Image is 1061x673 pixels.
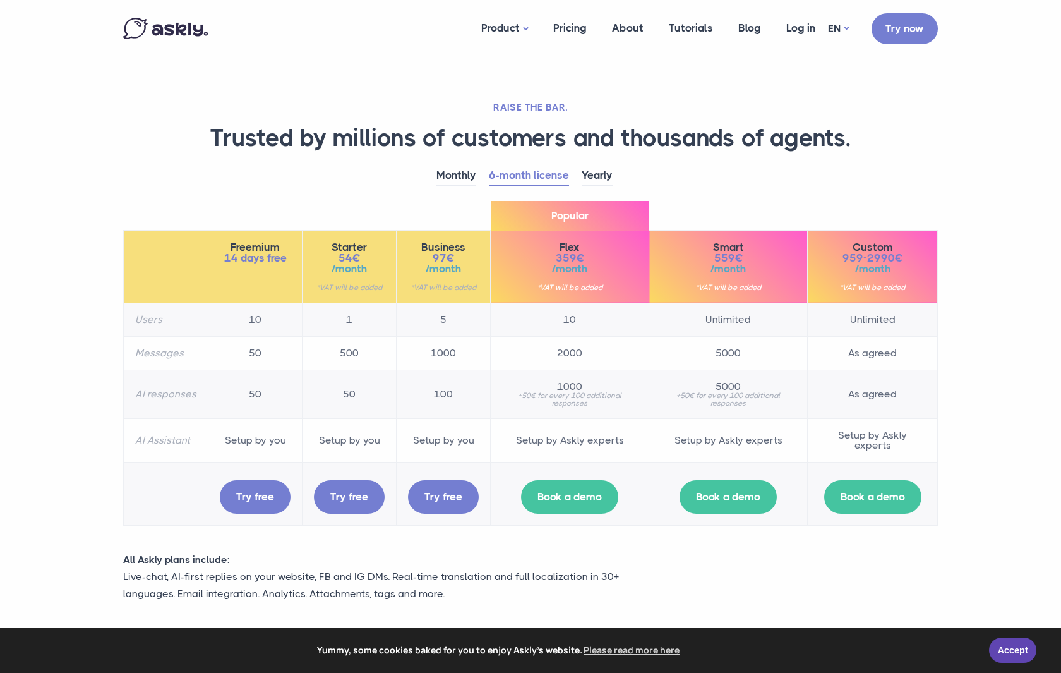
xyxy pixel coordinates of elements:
[808,418,938,462] td: Setup by Askly experts
[649,418,808,462] td: Setup by Askly experts
[489,166,569,186] a: 6-month license
[819,253,926,264] span: 959-2990€
[661,264,796,274] span: /month
[649,303,808,336] td: Unlimited
[989,638,1036,663] a: Accept
[774,4,828,52] a: Log in
[303,336,397,370] td: 500
[18,641,980,660] span: Yummy, some cookies baked for you to enjoy Askly's website.
[220,253,291,264] span: 14 days free
[661,242,796,253] span: Smart
[408,242,479,253] span: Business
[123,101,938,114] h2: RAISE THE BAR.
[819,389,926,399] span: As agreed
[502,382,637,392] span: 1000
[124,370,208,418] th: AI responses
[397,418,491,462] td: Setup by you
[397,336,491,370] td: 1000
[726,4,774,52] a: Blog
[541,4,599,52] a: Pricing
[491,201,649,231] span: Popular
[436,166,476,186] a: Monthly
[123,18,208,39] img: Askly
[491,336,649,370] td: 2000
[680,480,777,514] a: Book a demo
[303,303,397,336] td: 1
[819,242,926,253] span: Custom
[491,303,649,336] td: 10
[123,568,660,602] p: Live-chat, AI-first replies on your website, FB and IG DMs. Real-time translation and full locali...
[408,284,479,291] small: *VAT will be added
[502,392,637,407] small: +50€ for every 100 additional responses
[819,264,926,274] span: /month
[124,303,208,336] th: Users
[502,264,637,274] span: /month
[599,4,656,52] a: About
[124,336,208,370] th: Messages
[208,370,303,418] td: 50
[208,418,303,462] td: Setup by you
[314,242,385,253] span: Starter
[314,480,385,514] a: Try free
[491,418,649,462] td: Setup by Askly experts
[220,480,291,514] a: Try free
[408,480,479,514] a: Try free
[521,480,618,514] a: Book a demo
[123,554,230,566] strong: All Askly plans include:
[303,418,397,462] td: Setup by you
[582,641,682,660] a: learn more about cookies
[661,284,796,291] small: *VAT will be added
[661,382,796,392] span: 5000
[502,284,637,291] small: *VAT will be added
[819,284,926,291] small: *VAT will be added
[397,303,491,336] td: 5
[314,264,385,274] span: /month
[828,20,849,38] a: EN
[661,253,796,264] span: 559€
[808,336,938,370] td: As agreed
[808,303,938,336] td: Unlimited
[314,253,385,264] span: 54€
[502,253,637,264] span: 359€
[408,253,479,264] span: 97€
[314,284,385,291] small: *VAT will be added
[208,303,303,336] td: 10
[303,370,397,418] td: 50
[208,336,303,370] td: 50
[469,4,541,54] a: Product
[582,166,613,186] a: Yearly
[397,370,491,418] td: 100
[123,123,938,154] h1: Trusted by millions of customers and thousands of agents.
[408,264,479,274] span: /month
[824,480,921,514] a: Book a demo
[124,418,208,462] th: AI Assistant
[220,242,291,253] span: Freemium
[872,13,938,44] a: Try now
[502,242,637,253] span: Flex
[649,336,808,370] td: 5000
[661,392,796,407] small: +50€ for every 100 additional responses
[656,4,726,52] a: Tutorials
